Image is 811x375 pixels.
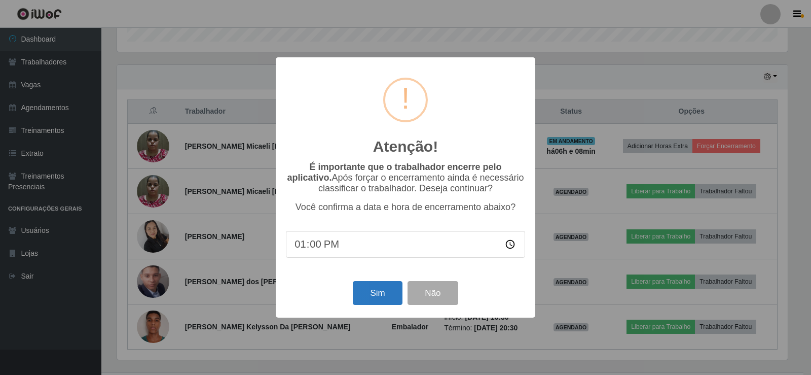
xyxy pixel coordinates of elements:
[287,162,501,183] b: É importante que o trabalhador encerre pelo aplicativo.
[286,162,525,194] p: Após forçar o encerramento ainda é necessário classificar o trabalhador. Deseja continuar?
[353,281,402,305] button: Sim
[286,202,525,213] p: Você confirma a data e hora de encerramento abaixo?
[408,281,458,305] button: Não
[373,138,438,156] h2: Atenção!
